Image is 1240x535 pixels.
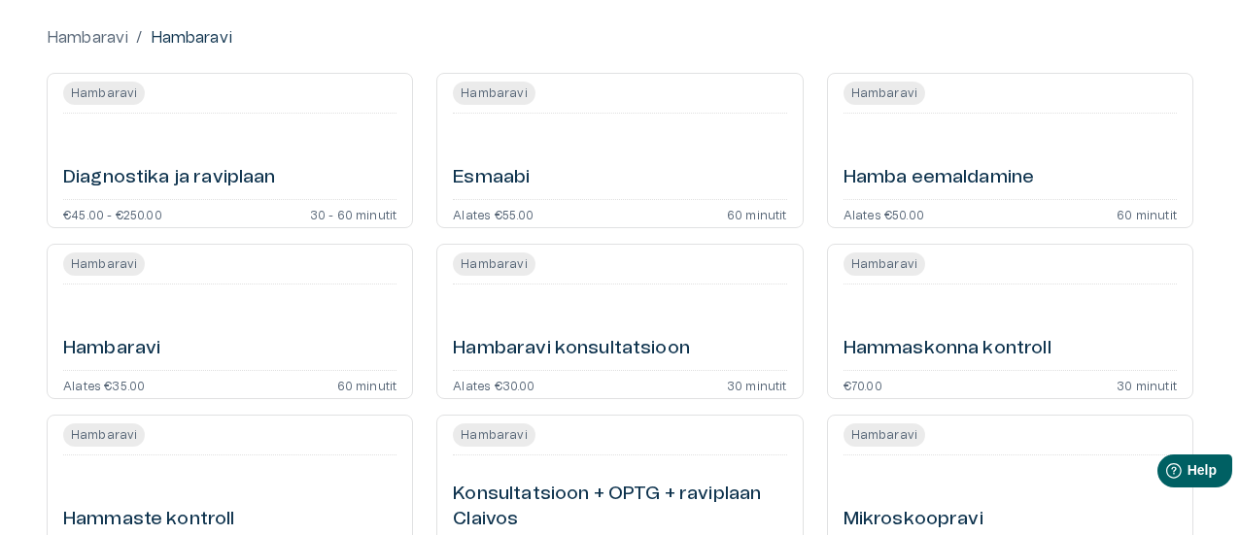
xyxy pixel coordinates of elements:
span: Hambaravi [63,426,145,444]
h6: Hammaskonna kontroll [844,336,1051,362]
p: Alates €35.00 [63,379,145,390]
p: Hambaravi [151,26,232,50]
h6: Hammaste kontroll [63,507,235,533]
a: Open service booking details [47,244,413,399]
span: Hambaravi [63,255,145,273]
p: €70.00 [844,379,882,390]
h6: Hamba eemaldamine [844,165,1035,191]
p: Alates €30.00 [453,379,534,390]
a: Hambaravi [47,26,128,50]
h6: Esmaabi [453,165,530,191]
span: Hambaravi [453,426,534,444]
a: Open service booking details [827,244,1193,399]
span: Hambaravi [844,84,925,102]
h6: Hambaravi [63,336,160,362]
p: 30 - 60 minutit [310,208,397,219]
p: 30 minutit [1117,379,1177,390]
h6: Mikroskoopravi [844,507,983,533]
span: Hambaravi [63,84,145,102]
iframe: Help widget launcher [1088,447,1240,501]
span: Hambaravi [844,255,925,273]
p: 60 minutit [727,208,787,219]
a: Open service booking details [436,244,803,399]
span: Hambaravi [453,255,534,273]
h6: Hambaravi konsultatsioon [453,336,690,362]
p: Alates €55.00 [453,208,534,219]
h6: Konsultatsioon + OPTG + raviplaan Claivos [453,482,786,533]
span: Hambaravi [453,84,534,102]
p: 60 minutit [337,379,397,390]
p: / [136,26,142,50]
p: Alates €50.00 [844,208,924,219]
p: 30 minutit [727,379,787,390]
a: Open service booking details [827,73,1193,228]
p: €45.00 - €250.00 [63,208,162,219]
p: 60 minutit [1117,208,1177,219]
span: Hambaravi [844,426,925,444]
a: Open service booking details [436,73,803,228]
a: Open service booking details [47,73,413,228]
h6: Diagnostika ja raviplaan [63,165,276,191]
